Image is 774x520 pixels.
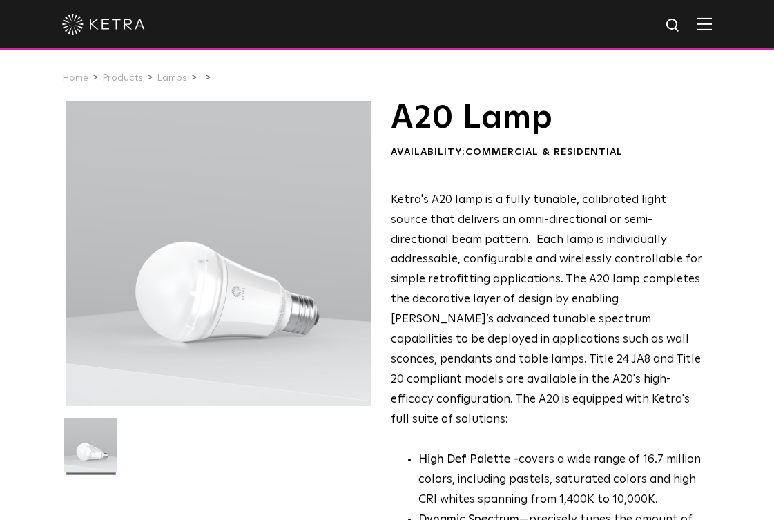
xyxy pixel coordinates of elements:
[391,146,703,160] div: Availability:
[62,73,88,83] a: Home
[418,450,703,510] p: covers a wide range of 16.7 million colors, including pastels, saturated colors and high CRI whit...
[465,147,623,157] span: Commercial & Residential
[697,17,712,30] img: Hamburger%20Nav.svg
[665,17,682,35] img: search icon
[62,14,145,35] img: ketra-logo-2019-white
[418,454,519,465] strong: High Def Palette -
[391,194,702,425] span: Ketra's A20 lamp is a fully tunable, calibrated light source that delivers an omni-directional or...
[64,418,117,482] img: A20-Lamp-2021-Web-Square
[391,101,703,135] h1: A20 Lamp
[102,73,143,83] a: Products
[157,73,187,83] a: Lamps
